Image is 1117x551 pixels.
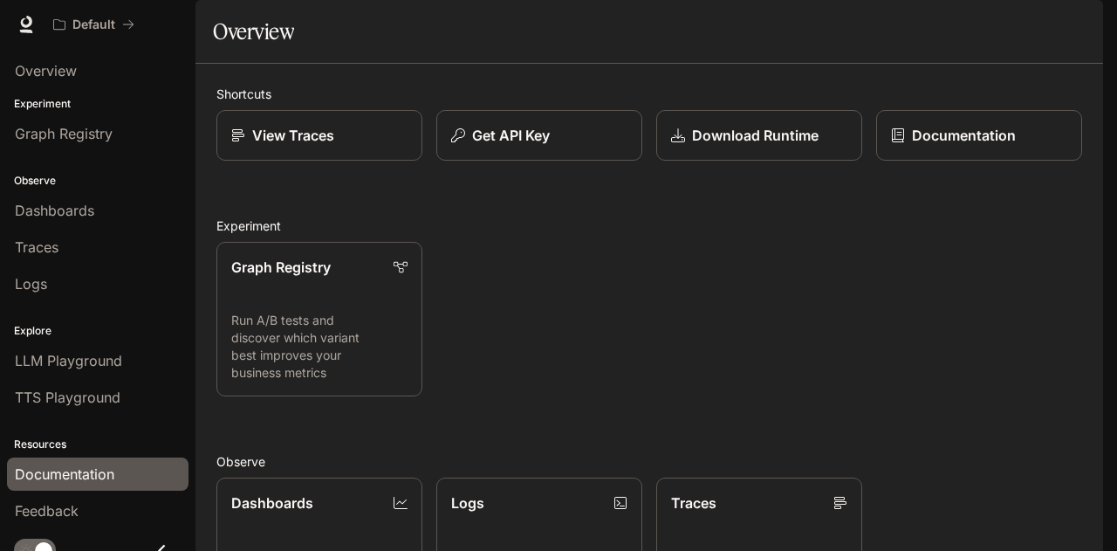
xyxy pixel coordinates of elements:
[216,85,1082,103] h2: Shortcuts
[216,217,1082,235] h2: Experiment
[231,492,313,513] p: Dashboards
[72,17,115,32] p: Default
[912,125,1016,146] p: Documentation
[876,110,1082,161] a: Documentation
[216,242,422,396] a: Graph RegistryRun A/B tests and discover which variant best improves your business metrics
[252,125,334,146] p: View Traces
[216,110,422,161] a: View Traces
[45,7,142,42] button: All workspaces
[451,492,484,513] p: Logs
[671,492,716,513] p: Traces
[213,14,294,49] h1: Overview
[231,312,408,382] p: Run A/B tests and discover which variant best improves your business metrics
[436,110,642,161] button: Get API Key
[656,110,862,161] a: Download Runtime
[472,125,550,146] p: Get API Key
[692,125,819,146] p: Download Runtime
[216,452,1082,471] h2: Observe
[231,257,331,278] p: Graph Registry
